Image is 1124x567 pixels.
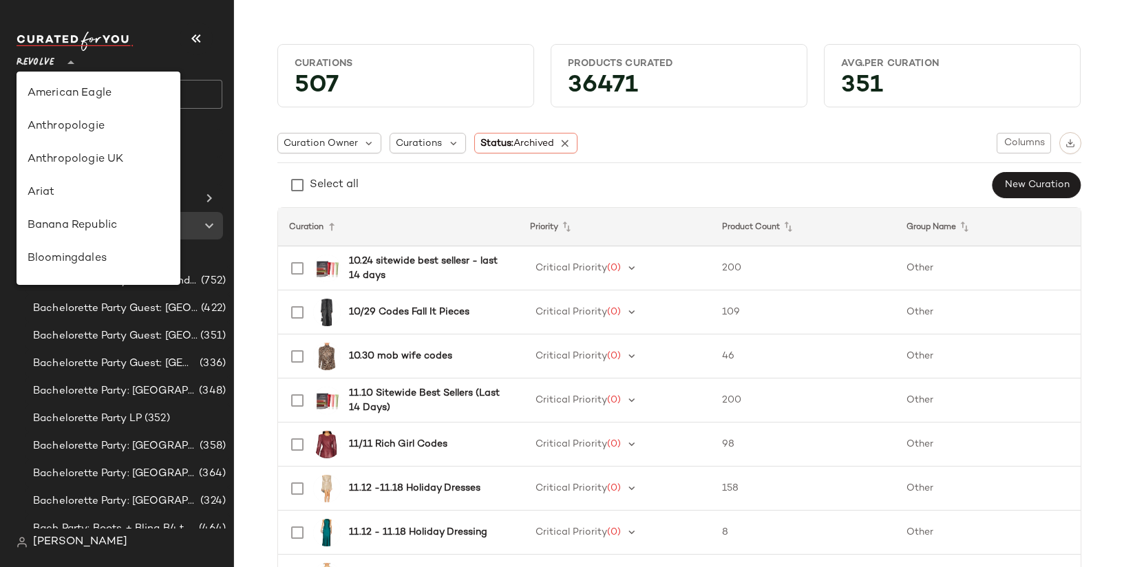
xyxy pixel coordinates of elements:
div: Candidates: Revolve Clone [28,283,169,300]
span: (352) [142,411,170,427]
b: 10/29 Codes Fall It Pieces [349,305,469,319]
button: Columns [997,133,1050,153]
td: Other [895,422,1080,467]
td: 200 [711,246,895,290]
td: 8 [711,511,895,555]
span: (0) [607,307,621,317]
span: (752) [198,273,226,289]
span: Columns [1003,138,1044,149]
div: Anthropologie UK [28,151,169,168]
td: 46 [711,334,895,378]
img: SUMR-WU65_V1.jpg [313,255,341,282]
td: 98 [711,422,895,467]
th: Curation [278,208,519,246]
img: svg%3e [17,537,28,548]
img: AEXR-WO9_V1.jpg [313,431,341,458]
span: Archived [513,138,554,149]
span: Curations [396,136,442,151]
span: Bachelorette Party Guest: [GEOGRAPHIC_DATA] [33,328,198,344]
span: (324) [198,493,226,509]
div: Anthropologie [28,118,169,135]
span: Bachelorette Party: [GEOGRAPHIC_DATA] [33,438,197,454]
th: Group Name [895,208,1080,246]
div: American Eagle [28,85,169,102]
span: (0) [607,483,621,493]
span: Status: [480,136,554,151]
span: Critical Priority [536,395,607,405]
td: 200 [711,378,895,422]
span: New Curation [1004,180,1069,191]
span: Critical Priority [536,483,607,493]
span: (351) [198,328,226,344]
span: (0) [607,263,621,273]
b: 11.12 -11.18 Holiday Dresses [349,481,480,495]
th: Priority [519,208,712,246]
img: svg%3e [1065,138,1075,148]
span: Bachelorette Party Guest: [GEOGRAPHIC_DATA] [33,301,198,317]
th: Product Count [711,208,895,246]
span: Bachelorette Party: [GEOGRAPHIC_DATA] [33,383,196,399]
div: Products Curated [568,57,790,70]
div: Ariat [28,184,169,201]
div: 507 [284,76,528,101]
div: Avg.per Curation [841,57,1063,70]
td: Other [895,378,1080,422]
div: 351 [830,76,1074,101]
b: 10.24 sitewide best sellesr - last 14 days [349,254,502,283]
span: Critical Priority [536,527,607,537]
b: 11.10 Sitewide Best Sellers (Last 14 Days) [349,386,502,415]
b: 10.30 mob wife codes [349,349,452,363]
div: undefined-list [17,72,180,285]
span: Bachelorette Party LP [33,411,142,427]
span: Critical Priority [536,263,607,273]
span: Critical Priority [536,351,607,361]
span: Bachelorette Party: [GEOGRAPHIC_DATA] [33,466,196,482]
img: LOVF-WS3027_V1.jpg [313,343,341,370]
span: Critical Priority [536,439,607,449]
div: 36471 [557,76,801,101]
img: cfy_white_logo.C9jOOHJF.svg [17,32,134,51]
div: Bloomingdales [28,250,169,267]
span: (0) [607,527,621,537]
button: New Curation [992,172,1081,198]
span: [PERSON_NAME] [33,534,127,550]
div: Banana Republic [28,217,169,234]
b: 11/11 Rich Girl Codes [349,437,447,451]
div: Select all [310,177,359,193]
b: 11.12 - 11.18 Holiday Dressing [349,525,487,539]
td: Other [895,290,1080,334]
span: Bachelorette Party: [GEOGRAPHIC_DATA] [33,493,198,509]
td: 109 [711,290,895,334]
span: (358) [197,438,226,454]
span: Bachelorette Party Guest: [GEOGRAPHIC_DATA] [33,356,197,372]
span: (348) [196,383,226,399]
span: (464) [196,521,226,537]
img: SMAD-WD242_V1.jpg [313,519,341,546]
img: 4THR-WO3_V1.jpg [313,299,341,326]
span: (0) [607,351,621,361]
td: Other [895,511,1080,555]
span: (0) [607,395,621,405]
td: Other [895,334,1080,378]
span: (0) [607,439,621,449]
td: Other [895,246,1080,290]
span: (336) [197,356,226,372]
span: Bach Party: Boots + Bling B4 the Ring [33,521,196,537]
span: (422) [198,301,226,317]
span: Revolve [17,47,54,72]
div: Curations [295,57,517,70]
span: Curation Owner [284,136,358,151]
td: 158 [711,467,895,511]
img: SUMR-WU65_V1.jpg [313,387,341,414]
span: Critical Priority [536,307,607,317]
span: (364) [196,466,226,482]
img: LOVF-WD4279_V1.jpg [313,475,341,502]
td: Other [895,467,1080,511]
